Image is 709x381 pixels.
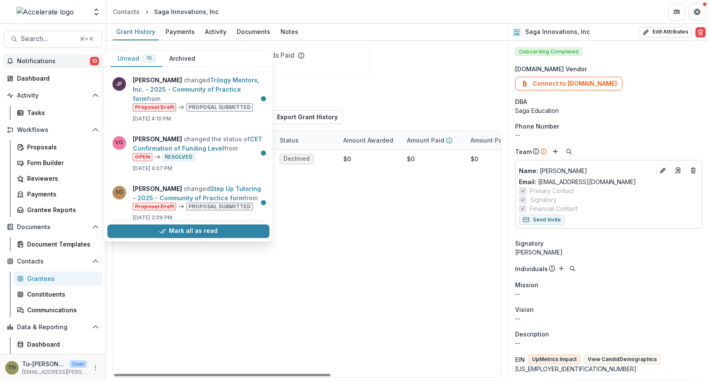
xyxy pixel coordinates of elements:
div: [PERSON_NAME] [515,248,702,257]
span: Name : [519,167,538,174]
span: Activity [17,92,89,99]
span: DBA [515,97,527,106]
p: -- [515,314,702,323]
div: Activity [202,25,230,38]
a: Email: [EMAIL_ADDRESS][DOMAIN_NAME] [519,177,636,186]
button: Archived [163,50,202,67]
div: Tu-Quyen Nguyen [8,365,16,370]
span: Search... [21,35,75,43]
button: Connect to [DOMAIN_NAME] [515,77,622,90]
div: Amount Awarded [338,131,402,149]
a: Advanced Analytics [14,353,102,367]
div: Amount Paid [402,131,465,149]
a: Dashboard [3,71,102,85]
h2: Funds Paid [260,51,294,59]
div: $0 [471,154,478,163]
span: Onboarding Completed [515,48,583,56]
p: changed from [133,184,264,210]
div: Form Builder [27,158,95,167]
a: Reviewers [14,171,102,185]
span: Declined [283,155,310,162]
p: Amount Payable [471,136,519,145]
div: Status [275,131,338,149]
span: Signatory [515,239,544,248]
a: Grantee Reports [14,203,102,217]
a: Grant History [113,24,159,40]
button: Open entity switcher [90,3,102,20]
span: Documents [17,224,89,231]
a: Name: [PERSON_NAME] [519,166,654,175]
div: $0 [343,154,351,163]
span: Mission [515,280,538,289]
div: Contacts [113,7,140,16]
button: Notifications10 [3,54,102,68]
button: Search [567,263,577,274]
span: Description [515,330,549,339]
span: 10 [90,57,99,65]
button: Edit Attributes [639,27,692,37]
div: Dashboard [27,340,95,349]
button: UpMetrics Impact [528,354,580,364]
img: Accelerate logo [17,7,74,17]
a: Step Up Tutoring - 2025 - Community of Practice form [133,185,261,201]
button: Partners [668,3,685,20]
button: Deletes [688,165,698,176]
div: Amount Payable [465,131,529,149]
a: Contacts [109,6,143,18]
div: Saga Innovations, Inc [154,7,219,16]
span: Signatory [530,195,557,204]
div: Amount Awarded [338,136,398,145]
a: Trilogy Mentors, Inc. - 2025 - Community of Practice form [133,76,259,102]
span: Financial Contact [530,204,577,213]
button: More [90,363,101,373]
div: ⌘ + K [78,34,95,44]
a: Notes [277,24,302,40]
button: Open Data & Reporting [3,320,102,334]
a: Documents [233,24,274,40]
p: EIN [515,355,525,364]
button: Open Documents [3,220,102,234]
p: Individuals [515,264,548,273]
p: User [70,360,87,368]
div: Proposals [27,143,95,151]
div: -- [515,131,702,140]
a: CET Confirmation of Funding Level [133,135,262,152]
a: Payments [14,187,102,201]
button: Open Workflows [3,123,102,137]
div: Documents [233,25,274,38]
div: Communications [27,305,95,314]
div: Grantee Reports [27,205,95,214]
div: Constituents [27,290,95,299]
p: [EMAIL_ADDRESS][PERSON_NAME][DOMAIN_NAME] [22,368,87,376]
p: Tu-[PERSON_NAME] [22,359,66,368]
p: [PERSON_NAME] [519,166,654,175]
a: Payments [162,24,198,40]
span: Primary Contact [530,186,574,195]
div: Grant History [113,25,159,38]
a: Go to contact [671,164,685,177]
div: Dashboard [17,74,95,83]
button: Mark all as read [107,224,269,238]
button: Search [564,146,574,157]
span: Workflows [17,126,89,134]
span: Contacts [17,258,89,265]
span: 10 [146,55,152,61]
button: Open Activity [3,89,102,102]
button: Edit [658,165,668,176]
a: Communications [14,303,102,317]
a: Document Templates [14,237,102,251]
a: Dashboard [14,337,102,351]
p: changed the status of from [133,134,264,161]
button: Unread [111,50,163,67]
div: Grantees [27,274,95,283]
div: Document Templates [27,240,95,249]
div: $0 [407,154,415,163]
button: Send Invite [519,215,565,225]
p: Team [515,147,532,156]
a: Activity [202,24,230,40]
nav: breadcrumb [109,6,222,18]
span: Vision [515,305,534,314]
